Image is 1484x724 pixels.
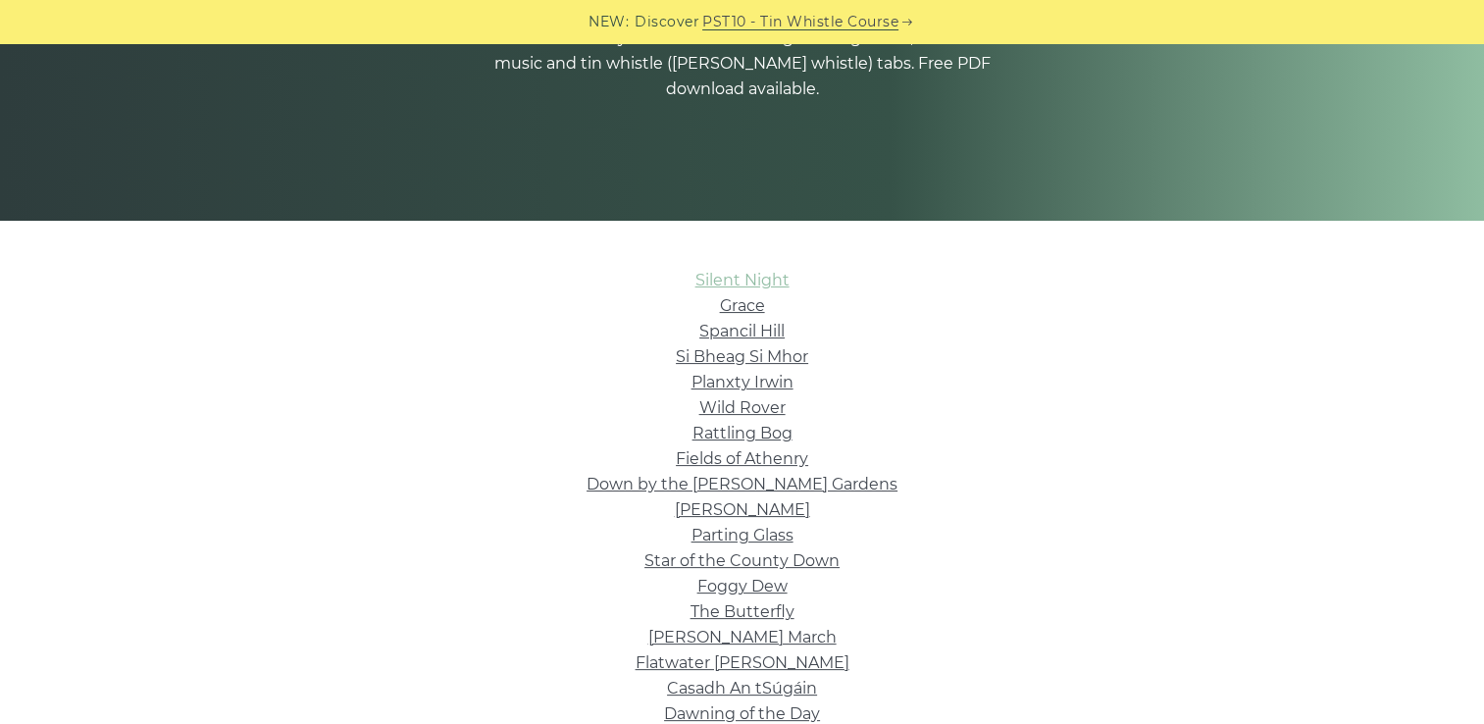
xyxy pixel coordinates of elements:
a: Wild Rover [699,398,786,417]
a: [PERSON_NAME] March [648,628,837,646]
a: Planxty Irwin [691,373,793,391]
a: Spancil Hill [699,322,785,340]
a: Foggy Dew [697,577,788,595]
a: Si­ Bheag Si­ Mhor [676,347,808,366]
a: Parting Glass [691,526,793,544]
span: NEW: [588,11,629,33]
a: Grace [720,296,765,315]
a: The Butterfly [691,602,794,621]
a: Down by the [PERSON_NAME] Gardens [587,475,897,493]
a: Casadh An tSúgáin [667,679,817,698]
a: Star of the County Down [644,551,840,570]
a: PST10 - Tin Whistle Course [702,11,898,33]
a: Rattling Bog [692,424,793,442]
p: A selection of easy Irish tin whistle songs for beginners, with sheet music and tin whistle ([PER... [478,26,1007,102]
a: Flatwater [PERSON_NAME] [636,653,849,672]
a: Dawning of the Day [664,704,820,723]
a: [PERSON_NAME] [675,500,810,519]
a: Silent Night [695,271,790,289]
span: Discover [635,11,699,33]
a: Fields of Athenry [676,449,808,468]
